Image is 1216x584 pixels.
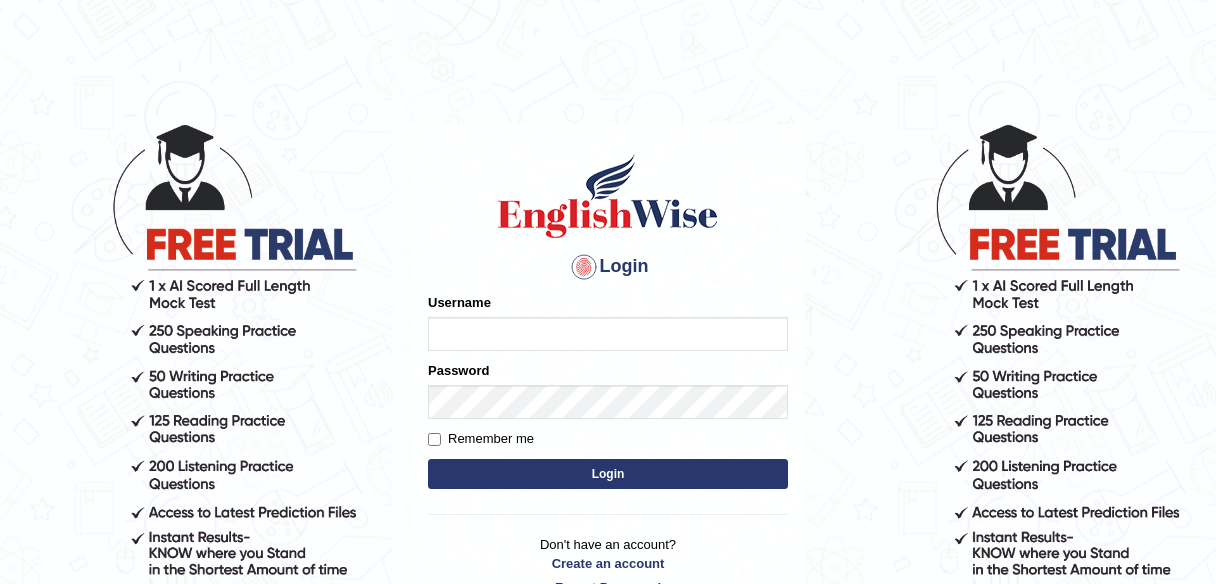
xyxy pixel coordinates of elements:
[428,433,441,446] input: Remember me
[428,251,788,283] h4: Login
[428,293,491,312] label: Username
[428,554,788,573] a: Create an account
[428,459,788,489] button: Login
[428,361,489,380] label: Password
[494,151,722,241] img: Logo of English Wise sign in for intelligent practice with AI
[428,429,534,449] label: Remember me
